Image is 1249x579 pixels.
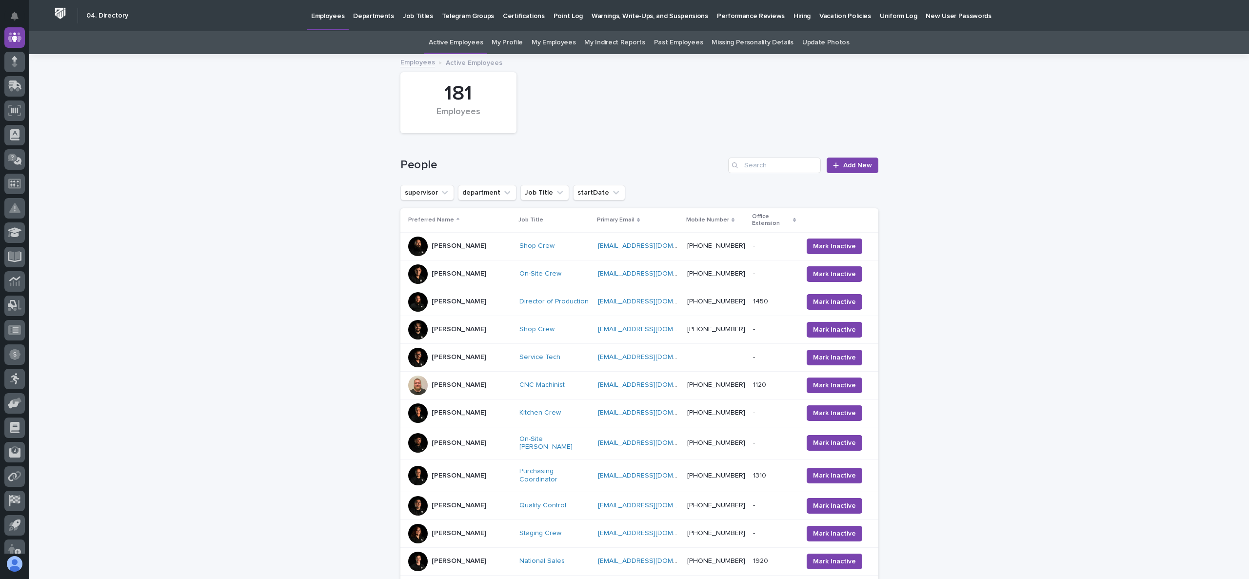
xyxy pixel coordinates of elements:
[573,185,625,200] button: startDate
[807,435,862,451] button: Mark Inactive
[432,381,486,389] p: [PERSON_NAME]
[753,296,770,306] p: 1450
[728,158,821,173] input: Search
[843,162,872,169] span: Add New
[753,437,757,447] p: -
[598,472,708,479] a: [EMAIL_ADDRESS][DOMAIN_NAME]
[519,270,561,278] a: On-Site Crew
[584,31,645,54] a: My Indirect Reports
[813,501,856,511] span: Mark Inactive
[813,297,856,307] span: Mark Inactive
[400,371,878,399] tr: [PERSON_NAME]CNC Machinist [EMAIL_ADDRESS][DOMAIN_NAME] [PHONE_NUMBER]11201120 Mark Inactive
[598,354,708,360] a: [EMAIL_ADDRESS][DOMAIN_NAME]
[432,439,486,447] p: [PERSON_NAME]
[519,501,566,510] a: Quality Control
[807,239,862,254] button: Mark Inactive
[400,459,878,492] tr: [PERSON_NAME]Purchasing Coordinator [EMAIL_ADDRESS][DOMAIN_NAME] [PHONE_NUMBER]13101310 Mark Inac...
[519,529,561,538] a: Staging Crew
[519,409,561,417] a: Kitchen Crew
[519,435,590,452] a: On-Site [PERSON_NAME]
[417,107,500,127] div: Employees
[400,288,878,316] tr: [PERSON_NAME]Director of Production [EMAIL_ADDRESS][DOMAIN_NAME] [PHONE_NUMBER]14501450 Mark Inac...
[400,158,725,172] h1: People
[687,270,745,277] a: [PHONE_NUMBER]
[753,379,768,389] p: 1120
[446,57,502,67] p: Active Employees
[400,519,878,547] tr: [PERSON_NAME]Staging Crew [EMAIL_ADDRESS][DOMAIN_NAME] [PHONE_NUMBER]-- Mark Inactive
[520,185,569,200] button: Job Title
[597,215,634,225] p: Primary Email
[753,323,757,334] p: -
[807,405,862,421] button: Mark Inactive
[807,294,862,310] button: Mark Inactive
[51,4,69,22] img: Workspace Logo
[598,242,708,249] a: [EMAIL_ADDRESS][DOMAIN_NAME]
[4,554,25,574] button: users-avatar
[687,558,745,564] a: [PHONE_NUMBER]
[687,298,745,305] a: [PHONE_NUMBER]
[519,298,589,306] a: Director of Production
[598,326,708,333] a: [EMAIL_ADDRESS][DOMAIN_NAME]
[753,470,768,480] p: 1310
[4,6,25,26] button: Notifications
[429,31,483,54] a: Active Employees
[753,268,757,278] p: -
[654,31,703,54] a: Past Employees
[532,31,575,54] a: My Employees
[813,353,856,362] span: Mark Inactive
[400,399,878,427] tr: [PERSON_NAME]Kitchen Crew [EMAIL_ADDRESS][DOMAIN_NAME] [PHONE_NUMBER]-- Mark Inactive
[492,31,523,54] a: My Profile
[807,526,862,541] button: Mark Inactive
[813,529,856,539] span: Mark Inactive
[400,316,878,343] tr: [PERSON_NAME]Shop Crew [EMAIL_ADDRESS][DOMAIN_NAME] [PHONE_NUMBER]-- Mark Inactive
[417,81,500,106] div: 181
[687,242,745,249] a: [PHONE_NUMBER]
[519,242,555,250] a: Shop Crew
[598,439,708,446] a: [EMAIL_ADDRESS][DOMAIN_NAME]
[807,498,862,514] button: Mark Inactive
[807,322,862,338] button: Mark Inactive
[432,270,486,278] p: [PERSON_NAME]
[86,12,128,20] h2: 04. Directory
[807,554,862,569] button: Mark Inactive
[598,270,708,277] a: [EMAIL_ADDRESS][DOMAIN_NAME]
[432,242,486,250] p: [PERSON_NAME]
[753,407,757,417] p: -
[813,241,856,251] span: Mark Inactive
[813,438,856,448] span: Mark Inactive
[519,467,590,484] a: Purchasing Coordinator
[807,350,862,365] button: Mark Inactive
[753,499,757,510] p: -
[753,527,757,538] p: -
[400,56,435,67] a: Employees
[519,381,565,389] a: CNC Machinist
[519,557,565,565] a: National Sales
[686,215,729,225] p: Mobile Number
[432,501,486,510] p: [PERSON_NAME]
[519,353,560,361] a: Service Tech
[598,298,708,305] a: [EMAIL_ADDRESS][DOMAIN_NAME]
[687,439,745,446] a: [PHONE_NUMBER]
[807,468,862,483] button: Mark Inactive
[687,409,745,416] a: [PHONE_NUMBER]
[432,353,486,361] p: [PERSON_NAME]
[813,471,856,480] span: Mark Inactive
[432,409,486,417] p: [PERSON_NAME]
[687,502,745,509] a: [PHONE_NUMBER]
[432,557,486,565] p: [PERSON_NAME]
[400,343,878,371] tr: [PERSON_NAME]Service Tech [EMAIL_ADDRESS][DOMAIN_NAME] -- Mark Inactive
[432,529,486,538] p: [PERSON_NAME]
[687,530,745,537] a: [PHONE_NUMBER]
[753,351,757,361] p: -
[400,427,878,459] tr: [PERSON_NAME]On-Site [PERSON_NAME] [EMAIL_ADDRESS][DOMAIN_NAME] [PHONE_NUMBER]-- Mark Inactive
[827,158,878,173] a: Add New
[687,326,745,333] a: [PHONE_NUMBER]
[400,185,454,200] button: supervisor
[400,232,878,260] tr: [PERSON_NAME]Shop Crew [EMAIL_ADDRESS][DOMAIN_NAME] [PHONE_NUMBER]-- Mark Inactive
[432,298,486,306] p: [PERSON_NAME]
[408,215,454,225] p: Preferred Name
[813,325,856,335] span: Mark Inactive
[598,502,708,509] a: [EMAIL_ADDRESS][DOMAIN_NAME]
[753,240,757,250] p: -
[687,381,745,388] a: [PHONE_NUMBER]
